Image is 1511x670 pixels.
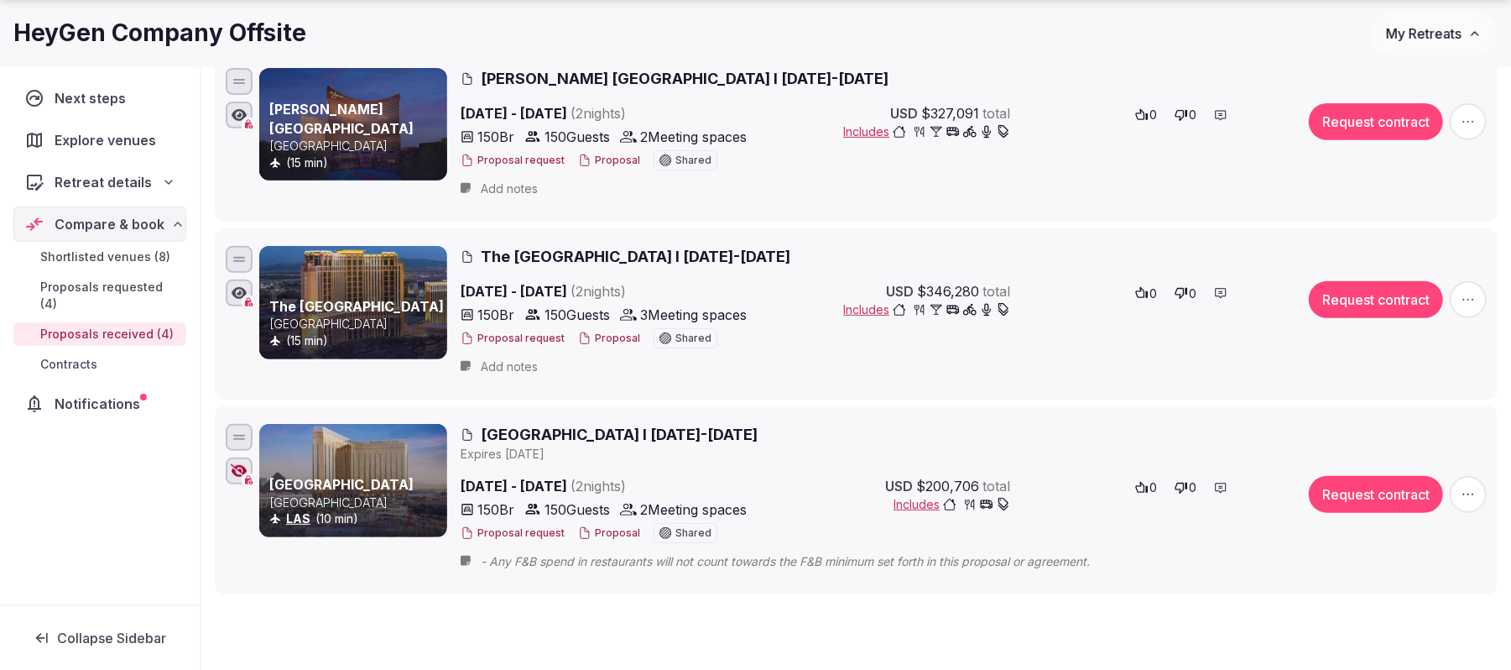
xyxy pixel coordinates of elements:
[481,424,758,445] span: [GEOGRAPHIC_DATA] I [DATE]-[DATE]
[481,181,538,197] span: Add notes
[55,130,163,150] span: Explore venues
[1150,107,1158,123] span: 0
[55,172,152,192] span: Retreat details
[461,476,756,496] span: [DATE] - [DATE]
[578,332,640,346] button: Proposal
[544,500,610,520] span: 150 Guests
[1170,476,1202,500] button: 0
[269,298,444,315] a: The [GEOGRAPHIC_DATA]
[640,127,747,147] span: 2 Meeting spaces
[269,138,444,154] p: [GEOGRAPHIC_DATA]
[55,88,133,108] span: Next steps
[544,305,610,325] span: 150 Guests
[1170,103,1202,127] button: 0
[843,123,1010,140] button: Includes
[13,322,186,346] a: Proposals received (4)
[843,301,1010,318] button: Includes
[1190,107,1197,123] span: 0
[982,476,1010,496] span: total
[13,245,186,269] a: Shortlisted venues (8)
[675,333,711,343] span: Shared
[890,103,918,123] span: USD
[481,246,790,267] span: The [GEOGRAPHIC_DATA] I [DATE]-[DATE]
[269,316,444,332] p: [GEOGRAPHIC_DATA]
[269,476,414,493] a: [GEOGRAPHIC_DATA]
[894,496,1010,513] button: Includes
[13,123,186,158] a: Explore venues
[13,386,186,421] a: Notifications
[1190,479,1197,496] span: 0
[481,68,888,89] span: [PERSON_NAME] [GEOGRAPHIC_DATA] I [DATE]-[DATE]
[40,249,170,265] span: Shortlisted venues (8)
[40,326,174,343] span: Proposals received (4)
[982,103,1010,123] span: total
[477,127,514,147] span: 150 Br
[571,105,626,122] span: ( 2 night s )
[477,500,514,520] span: 150 Br
[286,511,310,526] a: LAS
[286,510,310,527] button: LAS
[917,281,979,301] span: $346,280
[916,476,979,496] span: $200,706
[269,332,444,349] div: (15 min)
[57,630,166,646] span: Collapse Sidebar
[640,500,747,520] span: 2 Meeting spaces
[578,526,640,541] button: Proposal
[885,476,913,496] span: USD
[1370,13,1498,55] button: My Retreats
[269,510,444,527] div: (10 min)
[13,17,306,50] h1: HeyGen Company Offsite
[640,305,747,325] span: 3 Meeting spaces
[481,553,1123,570] span: - Any F&B spend in restaurants will not count towards the F&B minimum set forth in this proposal ...
[544,127,610,147] span: 150 Guests
[461,154,565,168] button: Proposal request
[1130,281,1163,305] button: 0
[13,81,186,116] a: Next steps
[1386,25,1462,42] span: My Retreats
[1309,476,1443,513] button: Request contract
[1309,281,1443,318] button: Request contract
[269,154,444,171] div: (15 min)
[461,332,565,346] button: Proposal request
[886,281,914,301] span: USD
[461,281,756,301] span: [DATE] - [DATE]
[477,305,514,325] span: 150 Br
[578,154,640,168] button: Proposal
[269,495,444,511] p: [GEOGRAPHIC_DATA]
[461,446,1487,463] div: Expire s [DATE]
[481,359,538,375] span: Add notes
[675,528,711,538] span: Shared
[40,356,97,373] span: Contracts
[1170,281,1202,305] button: 0
[13,353,186,376] a: Contracts
[1150,479,1158,496] span: 0
[1309,103,1443,140] button: Request contract
[571,478,626,495] span: ( 2 night s )
[921,103,979,123] span: $327,091
[269,101,414,136] a: [PERSON_NAME] [GEOGRAPHIC_DATA]
[1130,103,1163,127] button: 0
[675,155,711,165] span: Shared
[461,526,565,541] button: Proposal request
[461,103,756,123] span: [DATE] - [DATE]
[13,275,186,316] a: Proposals requested (4)
[40,279,180,312] span: Proposals requested (4)
[55,394,147,414] span: Notifications
[55,214,164,234] span: Compare & book
[1130,476,1163,500] button: 0
[1190,285,1197,302] span: 0
[13,620,186,657] button: Collapse Sidebar
[571,283,626,300] span: ( 2 night s )
[982,281,1010,301] span: total
[1150,285,1158,302] span: 0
